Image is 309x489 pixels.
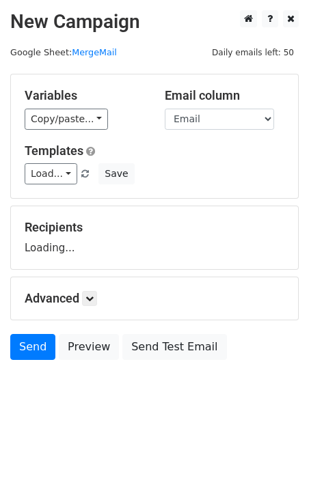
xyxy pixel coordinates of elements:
[122,334,226,360] a: Send Test Email
[207,47,299,57] a: Daily emails left: 50
[10,47,117,57] small: Google Sheet:
[165,88,284,103] h5: Email column
[25,88,144,103] h5: Variables
[59,334,119,360] a: Preview
[10,10,299,33] h2: New Campaign
[25,109,108,130] a: Copy/paste...
[207,45,299,60] span: Daily emails left: 50
[98,163,134,184] button: Save
[10,334,55,360] a: Send
[25,163,77,184] a: Load...
[25,291,284,306] h5: Advanced
[25,220,284,255] div: Loading...
[72,47,117,57] a: MergeMail
[25,220,284,235] h5: Recipients
[25,143,83,158] a: Templates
